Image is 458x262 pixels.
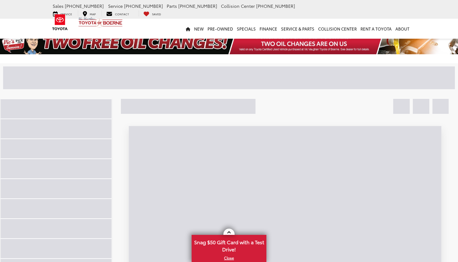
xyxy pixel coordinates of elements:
[48,12,72,32] img: Toyota
[108,3,123,9] span: Service
[139,10,166,17] a: My Saved Vehicles
[178,3,217,9] span: [PHONE_NUMBER]
[192,19,206,39] a: New
[152,12,161,16] span: Saved
[53,3,64,9] span: Sales
[124,3,163,9] span: [PHONE_NUMBER]
[102,10,134,17] a: Contact
[78,17,123,28] img: Vic Vaughan Toyota of Boerne
[258,19,279,39] a: Finance
[235,19,258,39] a: Specials
[192,235,266,255] span: Snag $50 Gift Card with a Test Drive!
[65,3,104,9] span: [PHONE_NUMBER]
[279,19,316,39] a: Service & Parts: Opens in a new tab
[394,19,411,39] a: About
[359,19,394,39] a: Rent a Toyota
[167,3,177,9] span: Parts
[316,19,359,39] a: Collision Center
[221,3,255,9] span: Collision Center
[256,3,295,9] span: [PHONE_NUMBER]
[184,19,192,39] a: Home
[78,10,100,17] a: Map
[206,19,235,39] a: Pre-Owned
[48,10,77,17] a: Service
